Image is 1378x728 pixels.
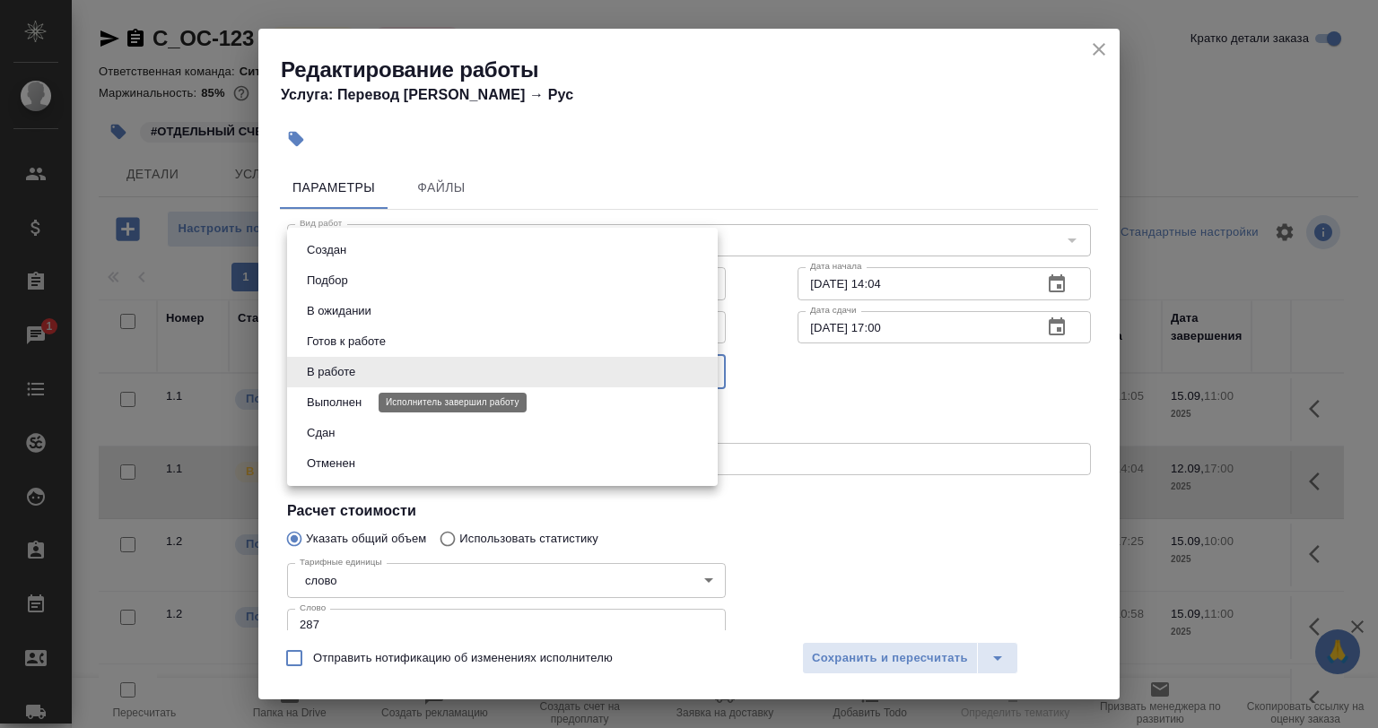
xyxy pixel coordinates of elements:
button: Отменен [301,454,361,473]
button: В работе [301,362,361,382]
button: Выполнен [301,393,367,412]
button: Подбор [301,271,353,290]
button: Готов к работе [301,332,391,351]
button: В ожидании [301,301,377,321]
button: Создан [301,240,352,260]
button: Сдан [301,423,340,443]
